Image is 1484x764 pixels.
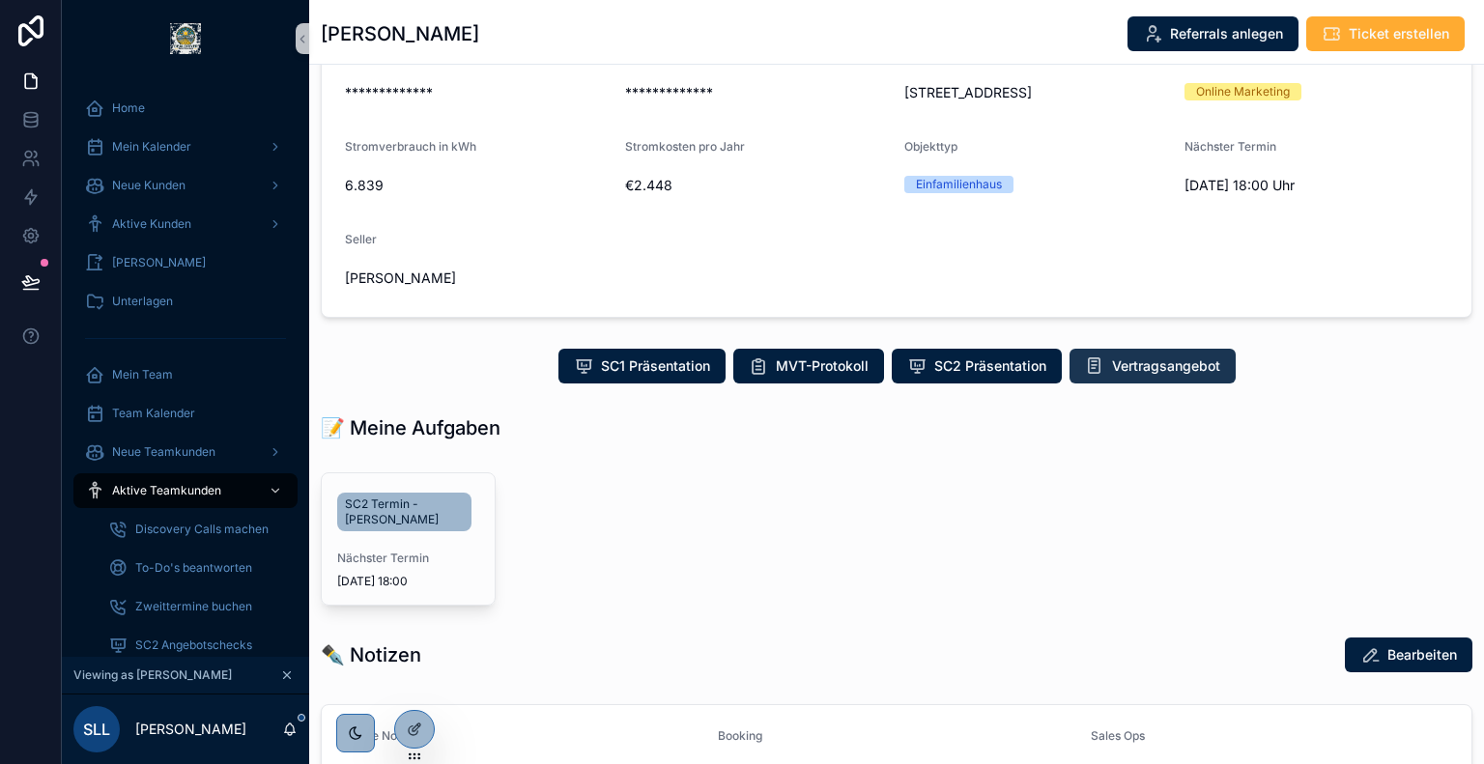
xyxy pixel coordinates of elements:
[776,356,869,376] span: MVT-Protokoll
[170,23,201,54] img: App logo
[112,100,145,116] span: Home
[73,357,298,392] a: Mein Team
[625,176,890,195] span: €2.448
[1387,645,1457,665] span: Bearbeiten
[112,294,173,309] span: Unterlagen
[97,551,298,585] a: To-Do's beantworten
[345,496,464,527] span: SC2 Termin - [PERSON_NAME]
[1112,356,1220,376] span: Vertragsangebot
[73,207,298,241] a: Aktive Kunden
[321,20,479,47] h1: [PERSON_NAME]
[97,589,298,624] a: Zweittermine buchen
[1306,16,1465,51] button: Ticket erstellen
[1196,83,1290,100] div: Online Marketing
[73,129,298,164] a: Mein Kalender
[112,406,195,421] span: Team Kalender
[1070,349,1236,383] button: Vertragsangebot
[135,599,252,614] span: Zweittermine buchen
[73,396,298,431] a: Team Kalender
[345,176,610,195] span: 6.839
[321,414,500,441] h1: 📝 Meine Aufgaben
[73,245,298,280] a: [PERSON_NAME]
[73,435,298,469] a: Neue Teamkunden
[345,728,424,743] span: Meine Notizen
[73,284,298,319] a: Unterlagen
[135,637,252,653] span: SC2 Angebotschecks
[337,551,479,566] span: Nächster Termin
[601,356,710,376] span: SC1 Präsentation
[135,560,252,576] span: To-Do's beantworten
[916,176,1002,193] div: Einfamilienhaus
[1184,176,1449,195] span: [DATE] 18:00 Uhr
[892,349,1062,383] button: SC2 Präsentation
[73,473,298,508] a: Aktive Teamkunden
[97,628,298,663] a: SC2 Angebotschecks
[112,216,191,232] span: Aktive Kunden
[345,139,476,154] span: Stromverbrauch in kWh
[1184,139,1276,154] span: Nächster Termin
[97,512,298,547] a: Discovery Calls machen
[337,493,471,531] a: SC2 Termin - [PERSON_NAME]
[112,483,221,498] span: Aktive Teamkunden
[135,720,246,739] p: [PERSON_NAME]
[625,139,745,154] span: Stromkosten pro Jahr
[904,83,1169,102] span: [STREET_ADDRESS]
[1170,24,1283,43] span: Referrals anlegen
[1091,728,1145,743] span: Sales Ops
[337,574,479,589] span: [DATE] 18:00
[73,168,298,203] a: Neue Kunden
[112,255,206,270] span: [PERSON_NAME]
[345,232,377,246] span: Seller
[934,356,1046,376] span: SC2 Präsentation
[1349,24,1449,43] span: Ticket erstellen
[1127,16,1298,51] button: Referrals anlegen
[112,367,173,382] span: Mein Team
[558,349,726,383] button: SC1 Präsentation
[73,667,232,683] span: Viewing as [PERSON_NAME]
[321,641,421,668] h1: ✒️ Notizen
[112,444,215,460] span: Neue Teamkunden
[73,91,298,126] a: Home
[345,269,610,288] span: [PERSON_NAME]
[62,77,309,657] div: scrollable content
[1345,637,1472,672] button: Bearbeiten
[733,349,884,383] button: MVT-Protokoll
[718,728,762,743] span: Booking
[83,718,110,741] span: SLL
[112,139,191,155] span: Mein Kalender
[904,139,957,154] span: Objekttyp
[135,522,269,537] span: Discovery Calls machen
[112,178,185,193] span: Neue Kunden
